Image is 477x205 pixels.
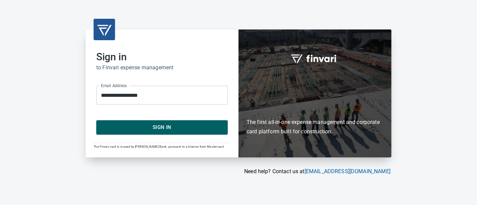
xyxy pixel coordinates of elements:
h6: The first all-in-one expense management and corporate card platform built for construction. [247,79,383,136]
p: Need help? Contact us at [86,167,390,176]
h2: Sign in [96,51,228,63]
a: [EMAIL_ADDRESS][DOMAIN_NAME] [305,168,390,175]
span: The Finvari card is issued by [PERSON_NAME] Bank, pursuant to a license from Mastercard [94,145,224,148]
h6: to Finvari expense management [96,63,228,72]
div: Finvari [238,29,391,157]
button: Sign In [96,120,228,134]
span: Sign In [104,123,220,132]
img: transparent_logo.png [96,21,112,38]
img: fullword_logo_white.png [290,51,340,66]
